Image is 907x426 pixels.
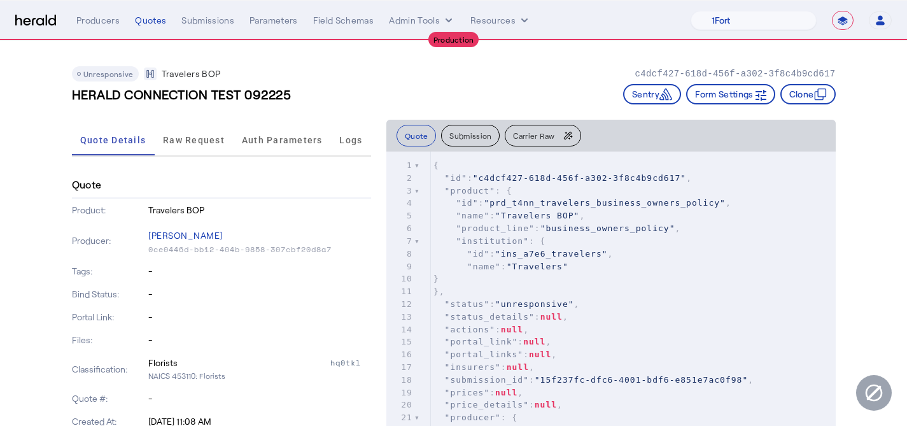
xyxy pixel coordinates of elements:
div: 4 [386,197,414,209]
span: : , [433,224,680,233]
div: 13 [386,311,414,323]
span: : { [433,236,546,246]
span: : , [433,362,535,372]
span: "price_details" [445,400,529,409]
div: 9 [386,260,414,273]
h3: HERALD CONNECTION TEST 092225 [72,85,292,103]
div: 21 [386,411,414,424]
span: "Travelers" [507,262,568,271]
span: "actions" [445,325,495,334]
span: null [495,388,517,397]
p: Quote #: [72,392,146,405]
button: Carrier Raw [505,125,580,146]
span: : [433,262,568,271]
div: 12 [386,298,414,311]
span: "id" [456,198,478,208]
p: - [148,265,371,278]
span: "15f237fc-dfc6-4001-bdf6-e851e7ac0f98" [535,375,748,385]
p: Portal Link: [72,311,146,323]
img: Herald Logo [15,15,56,27]
h4: Quote [72,177,102,192]
div: hq0tkl [330,357,371,369]
span: : , [433,299,580,309]
span: "name" [467,262,501,271]
span: "ins_a7e6_travelers" [495,249,608,259]
span: : , [433,375,754,385]
button: Sentry [623,84,681,104]
span: "product_line" [456,224,535,233]
span: "name" [456,211,489,220]
p: Product: [72,204,146,217]
p: Producer: [72,234,146,247]
div: 3 [386,185,414,197]
span: : , [433,388,523,397]
p: Classification: [72,363,146,376]
span: "status_details" [445,312,535,322]
span: "Travelers BOP" [495,211,579,220]
button: Quote [397,125,437,146]
span: null [529,350,551,359]
span: : , [433,249,614,259]
span: "insurers" [445,362,501,372]
span: : , [433,325,529,334]
div: Field Schemas [313,14,374,27]
p: Bind Status: [72,288,146,301]
p: c4dcf427-618d-456f-a302-3f8c4b9cd617 [635,67,835,80]
span: null [501,325,523,334]
span: : { [433,413,518,422]
span: : , [433,337,551,346]
p: 0ce0446d-bb12-404b-9858-307cbf20d8a7 [148,245,371,255]
span: : , [433,173,692,183]
p: NAICS 453110: Florists [148,369,371,382]
div: 7 [386,235,414,248]
span: }, [433,287,445,296]
span: Unresponsive [83,69,134,78]
div: 20 [386,399,414,411]
p: Tags: [72,265,146,278]
span: "prd_t4nn_travelers_business_owners_policy" [484,198,726,208]
div: 1 [386,159,414,172]
div: Parameters [250,14,298,27]
span: "institution" [456,236,529,246]
span: : , [433,211,585,220]
div: 8 [386,248,414,260]
p: - [148,288,371,301]
span: Auth Parameters [242,136,323,145]
div: 15 [386,336,414,348]
button: Clone [780,84,836,104]
span: Logs [339,136,362,145]
span: "producer" [445,413,501,422]
div: 17 [386,361,414,374]
p: - [148,334,371,346]
div: 18 [386,374,414,387]
p: - [148,311,371,323]
span: null [535,400,557,409]
p: Files: [72,334,146,346]
div: 6 [386,222,414,235]
div: 16 [386,348,414,361]
button: internal dropdown menu [389,14,455,27]
button: Resources dropdown menu [470,14,531,27]
span: "id" [467,249,489,259]
span: : , [433,400,563,409]
button: Submission [441,125,500,146]
span: "c4dcf427-618d-456f-a302-3f8c4b9cd617" [473,173,686,183]
span: Quote Details [80,136,146,145]
span: } [433,274,439,283]
p: Travelers BOP [148,204,371,217]
button: Form Settings [686,84,775,104]
span: "submission_id" [445,375,529,385]
span: "unresponsive" [495,299,574,309]
span: "status" [445,299,490,309]
div: Producers [76,14,120,27]
span: null [523,337,545,346]
p: [PERSON_NAME] [148,227,371,245]
span: { [433,160,439,170]
span: Carrier Raw [513,132,554,139]
span: "portal_links" [445,350,524,359]
span: : , [433,312,568,322]
div: 14 [386,323,414,336]
div: 5 [386,209,414,222]
span: "prices" [445,388,490,397]
div: 2 [386,172,414,185]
